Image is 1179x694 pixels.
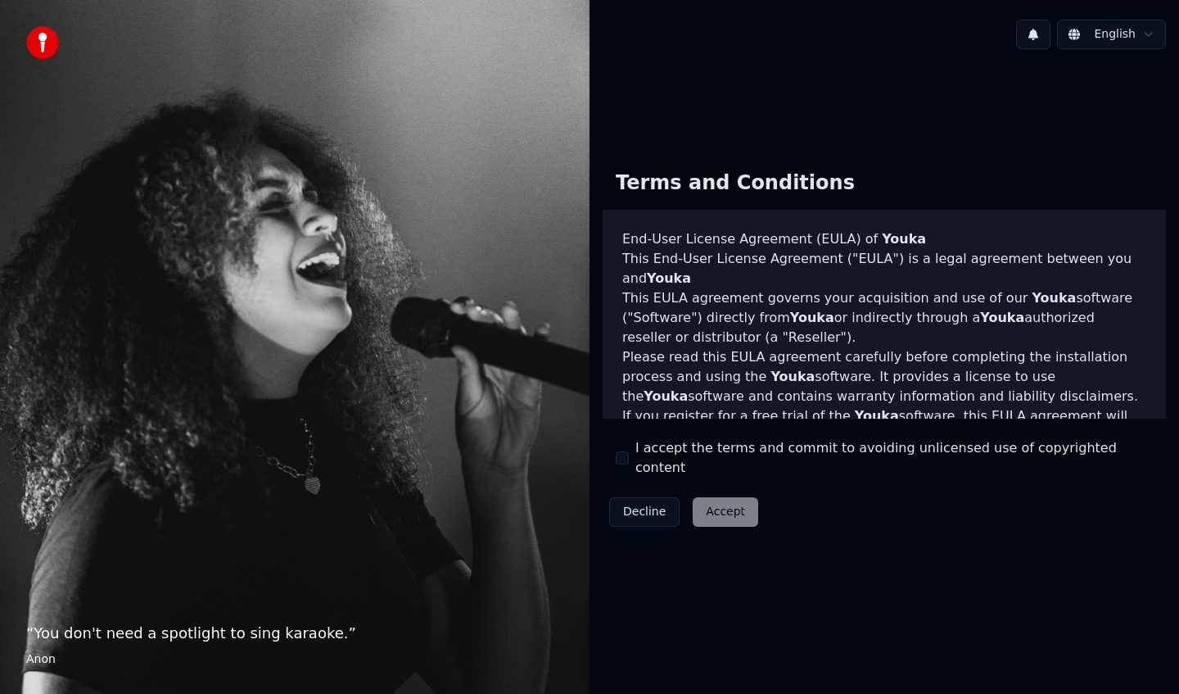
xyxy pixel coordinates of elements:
[622,229,1146,249] h3: End-User License Agreement (EULA) of
[622,288,1146,347] p: This EULA agreement governs your acquisition and use of our software ("Software") directly from o...
[644,388,688,404] span: Youka
[770,369,815,384] span: Youka
[622,406,1146,485] p: If you register for a free trial of the software, this EULA agreement will also govern that trial...
[26,26,59,59] img: youka
[26,622,563,645] p: “ You don't need a spotlight to sing karaoke. ”
[790,310,834,325] span: Youka
[26,651,563,668] footer: Anon
[855,408,899,424] span: Youka
[1032,290,1076,306] span: Youka
[603,157,868,210] div: Terms and Conditions
[609,497,680,527] button: Decline
[622,347,1146,406] p: Please read this EULA agreement carefully before completing the installation process and using th...
[980,310,1024,325] span: Youka
[635,438,1153,478] label: I accept the terms and commit to avoiding unlicensed use of copyrighted content
[647,270,691,286] span: Youka
[622,249,1146,288] p: This End-User License Agreement ("EULA") is a legal agreement between you and
[882,231,926,247] span: Youka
